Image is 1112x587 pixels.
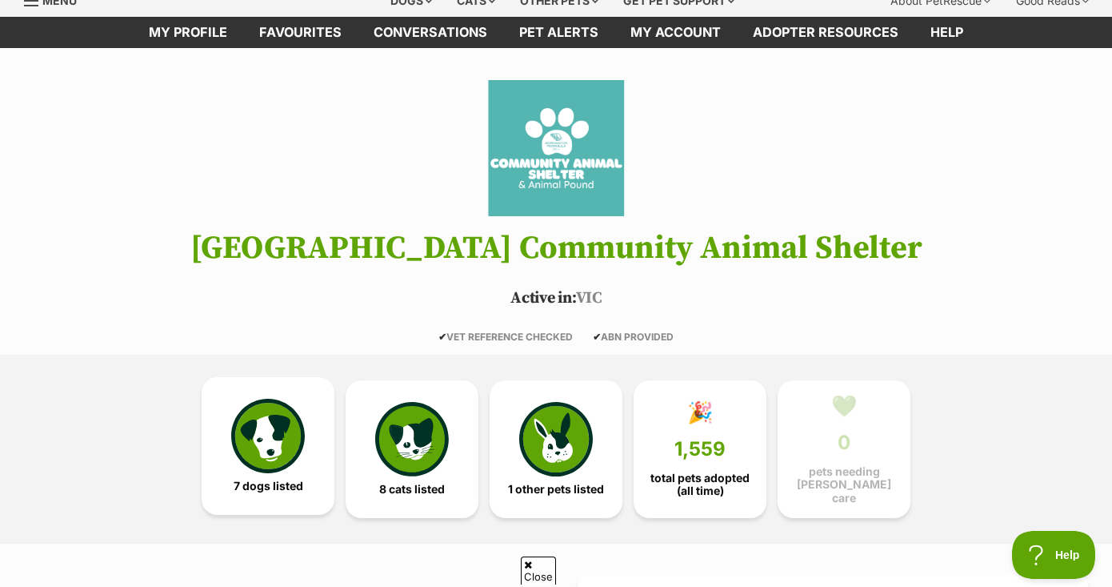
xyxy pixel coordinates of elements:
[508,483,604,496] span: 1 other pets listed
[510,288,575,308] span: Active in:
[838,432,850,454] span: 0
[375,402,449,476] img: cat-icon-068c71abf8fe30c970a85cd354bc8e23425d12f6e8612795f06af48be43a487a.svg
[687,400,713,424] div: 🎉
[791,465,897,504] span: pets needing [PERSON_NAME] care
[503,17,614,48] a: Pet alerts
[490,380,622,518] a: 1 other pets listed
[519,402,593,476] img: bunny-icon-b786713a4a21a2fe6d13e954f4cb29d131f1b31f8a74b52ca2c6d2999bc34bbe.svg
[647,472,753,497] span: total pets adopted (all time)
[737,17,914,48] a: Adopter resources
[346,380,478,518] a: 8 cats listed
[674,438,726,460] span: 1,559
[778,380,910,518] a: 💚 0 pets needing [PERSON_NAME] care
[593,331,674,343] span: ABN PROVIDED
[202,377,334,515] a: 7 dogs listed
[521,557,556,585] span: Close
[379,483,445,496] span: 8 cats listed
[438,331,573,343] span: VET REFERENCE CHECKED
[133,17,243,48] a: My profile
[914,17,979,48] a: Help
[243,17,358,48] a: Favourites
[234,480,303,493] span: 7 dogs listed
[358,17,503,48] a: conversations
[465,80,647,216] img: Mornington Peninsula Community Animal Shelter
[831,394,857,418] div: 💚
[593,331,601,343] icon: ✔
[634,380,766,518] a: 🎉 1,559 total pets adopted (all time)
[231,399,305,472] img: petrescue-icon-eee76f85a60ef55c4a1927667547b313a7c0e82042636edf73dce9c88f694885.svg
[438,331,446,343] icon: ✔
[614,17,737,48] a: My account
[1012,531,1096,579] iframe: Help Scout Beacon - Open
